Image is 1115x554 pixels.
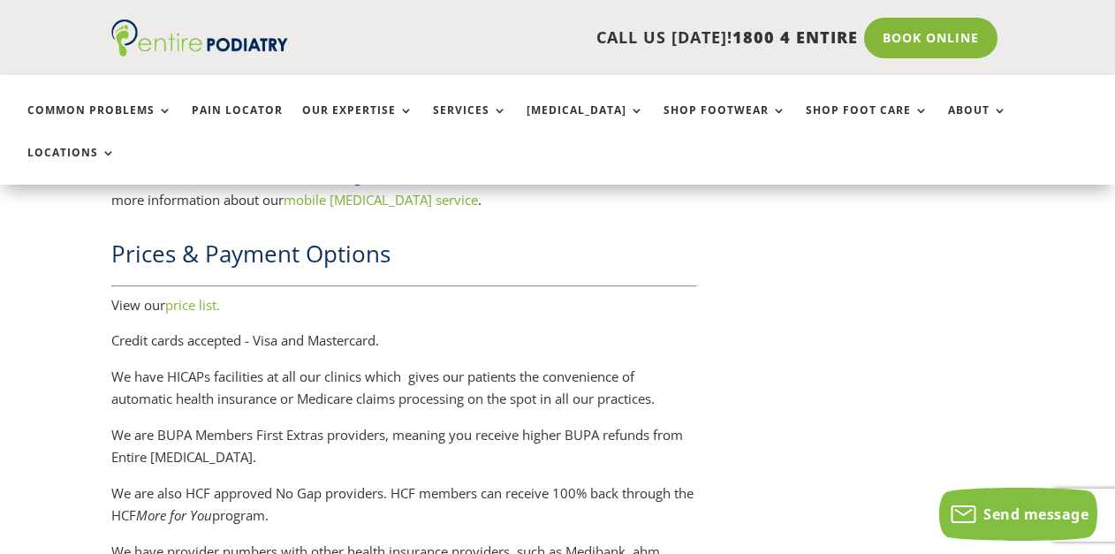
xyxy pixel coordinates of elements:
p: View our [111,294,697,330]
a: [MEDICAL_DATA] [527,104,644,142]
img: logo (1) [111,19,288,57]
span: 1800 4 ENTIRE [732,27,858,48]
a: price list. [165,296,220,314]
a: mobile [MEDICAL_DATA] service [284,191,478,209]
button: Send message [939,488,1097,541]
p: Credit cards accepted - Visa and Mastercard. [111,330,697,366]
p: We are BUPA Members First Extras providers, meaning you receive higher BUPA refunds from Entire [... [111,424,697,482]
i: More for You [136,506,212,524]
a: Locations [27,147,116,185]
a: Services [433,104,507,142]
a: About [948,104,1007,142]
p: CALL US [DATE]! [312,27,858,49]
p: We have HICAPs facilities at all our clinics which gives our patients the convenience of automati... [111,366,697,424]
a: Our Expertise [302,104,413,142]
a: Common Problems [27,104,172,142]
a: Entire Podiatry [111,42,288,60]
a: Shop Footwear [664,104,786,142]
span: Send message [983,505,1088,524]
a: Book Online [864,18,997,58]
a: Shop Foot Care [806,104,929,142]
a: Pain Locator [192,104,283,142]
h2: Prices & Payment Options [111,238,697,278]
p: We are also HCF approved No Gap providers. HCF members can receive 100% back through the HCF prog... [111,482,697,541]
